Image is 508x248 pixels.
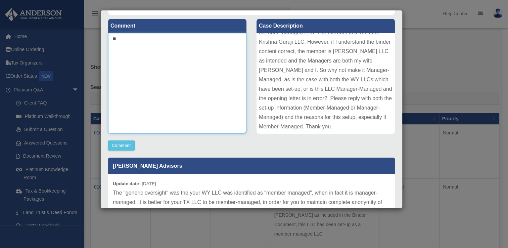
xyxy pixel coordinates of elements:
label: Comment [108,19,246,33]
button: Comment [108,140,135,151]
div: This is question on Hanuman Guruji LLC setup by [PERSON_NAME], a [US_STATE] Series LLC. Per the o... [257,33,395,134]
p: [PERSON_NAME] Advisors [108,158,395,174]
label: Case Description [257,19,395,33]
b: Update date : [113,181,142,186]
p: The "generic oversight" was the your WY LLC was identified as "member managed", when in fact it i... [113,188,390,216]
small: [DATE] [113,181,156,186]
